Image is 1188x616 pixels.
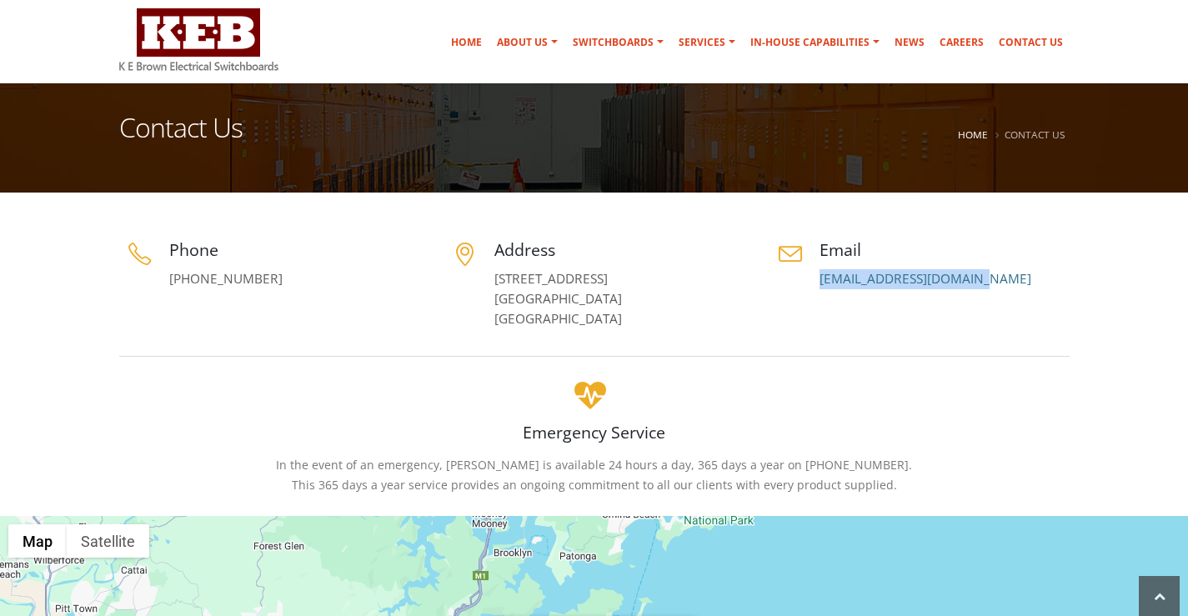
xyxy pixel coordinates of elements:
[991,124,1065,145] li: Contact Us
[494,238,744,261] h4: Address
[119,114,243,162] h1: Contact Us
[119,455,1070,495] p: In the event of an emergency, [PERSON_NAME] is available 24 hours a day, 365 days a year on [PHON...
[566,26,670,59] a: Switchboards
[933,26,990,59] a: Careers
[888,26,931,59] a: News
[494,270,622,328] a: [STREET_ADDRESS][GEOGRAPHIC_DATA][GEOGRAPHIC_DATA]
[119,8,278,71] img: K E Brown Electrical Switchboards
[169,270,283,288] a: [PHONE_NUMBER]
[8,524,67,558] button: Show street map
[672,26,742,59] a: Services
[490,26,564,59] a: About Us
[119,421,1070,443] h4: Emergency Service
[67,524,149,558] button: Show satellite imagery
[820,270,1031,288] a: [EMAIL_ADDRESS][DOMAIN_NAME]
[169,238,419,261] h4: Phone
[744,26,886,59] a: In-house Capabilities
[958,128,988,141] a: Home
[444,26,489,59] a: Home
[820,238,1070,261] h4: Email
[992,26,1070,59] a: Contact Us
